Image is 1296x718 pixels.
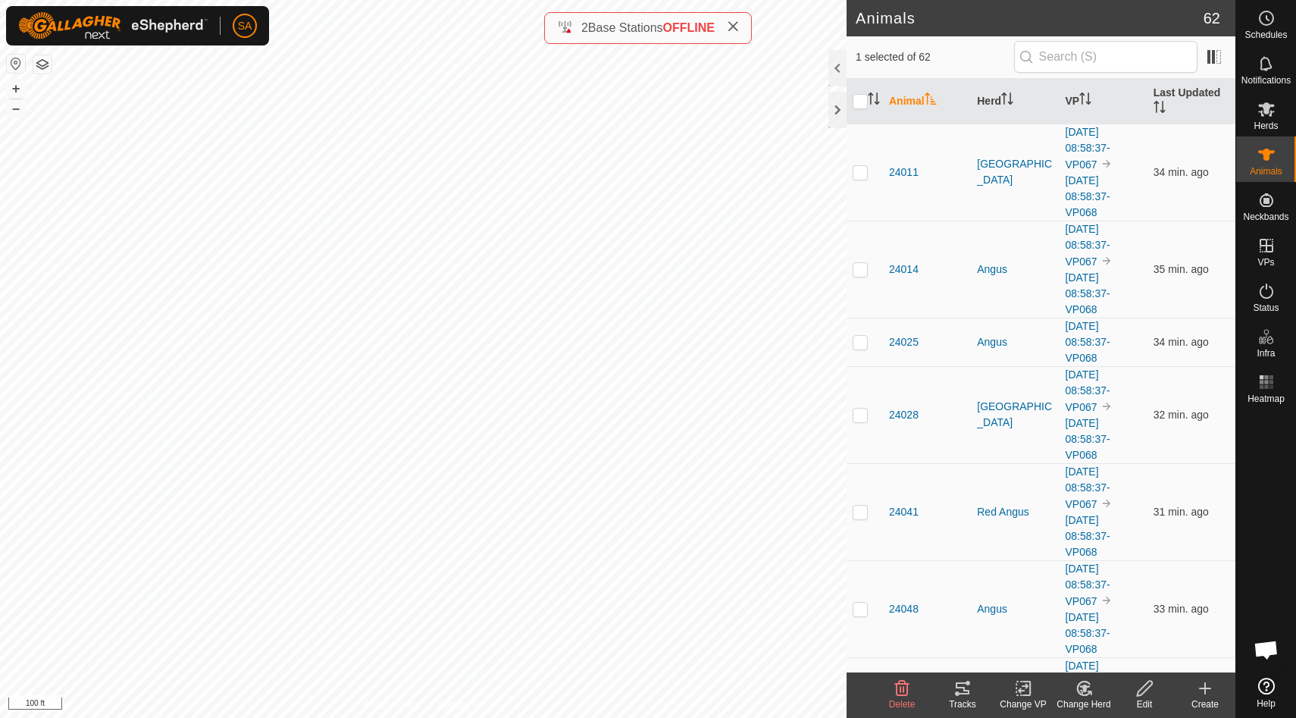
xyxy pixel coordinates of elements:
span: Oct 13, 2025, 5:50 PM [1154,336,1209,348]
div: Create [1175,698,1235,711]
span: Delete [889,699,916,710]
span: SA [238,18,252,34]
div: Open chat [1244,627,1289,673]
a: [DATE] 08:58:37-VP067 [1066,223,1110,268]
span: 1 selected of 62 [856,49,1014,65]
div: Angus [977,601,1053,617]
span: Oct 13, 2025, 5:50 PM [1154,166,1209,178]
p-sorticon: Activate to sort [1079,95,1091,107]
a: [DATE] 08:58:37-VP068 [1066,174,1110,218]
img: Gallagher Logo [18,12,208,39]
span: 24025 [889,334,919,350]
span: 24041 [889,504,919,520]
span: 24014 [889,262,919,277]
span: Herds [1254,121,1278,130]
span: VPs [1257,258,1274,267]
p-sorticon: Activate to sort [1001,95,1013,107]
button: Map Layers [33,55,52,74]
a: Privacy Policy [363,698,420,712]
img: to [1100,497,1113,509]
span: Help [1257,699,1276,708]
img: to [1100,158,1113,170]
div: [GEOGRAPHIC_DATA] [977,156,1053,188]
div: Red Angus [977,504,1053,520]
img: to [1100,400,1113,412]
img: to [1100,594,1113,607]
th: Herd [971,79,1059,124]
span: Heatmap [1247,394,1285,403]
th: Animal [883,79,971,124]
span: Schedules [1244,30,1287,39]
h2: Animals [856,9,1204,27]
a: [DATE] 08:58:37-VP067 [1066,563,1110,607]
a: [DATE] 08:58:37-VP068 [1066,611,1110,655]
span: Oct 13, 2025, 5:53 PM [1154,506,1209,518]
span: Base Stations [588,21,663,34]
span: Animals [1250,167,1282,176]
span: Neckbands [1243,212,1288,221]
button: – [7,99,25,118]
span: Oct 13, 2025, 5:49 PM [1154,263,1209,275]
div: Tracks [932,698,993,711]
input: Search (S) [1014,41,1197,73]
a: Contact Us [438,698,483,712]
span: OFFLINE [663,21,715,34]
span: 24048 [889,601,919,617]
a: [DATE] 08:58:37-VP067 [1066,368,1110,413]
a: Help [1236,672,1296,714]
span: Notifications [1241,76,1291,85]
a: [DATE] 08:58:37-VP068 [1066,514,1110,558]
a: [DATE] 08:58:37-VP067 [1066,660,1110,704]
a: [DATE] 08:58:37-VP067 [1066,126,1110,171]
p-sorticon: Activate to sort [925,95,937,107]
div: Edit [1114,698,1175,711]
p-sorticon: Activate to sort [868,95,880,107]
button: Reset Map [7,55,25,73]
div: [GEOGRAPHIC_DATA] [977,399,1053,431]
button: + [7,80,25,98]
div: Angus [977,262,1053,277]
th: Last Updated [1147,79,1235,124]
a: [DATE] 08:58:37-VP068 [1066,320,1110,364]
span: 62 [1204,7,1220,30]
span: Oct 13, 2025, 5:52 PM [1154,409,1209,421]
p-sorticon: Activate to sort [1154,103,1166,115]
div: Change Herd [1053,698,1114,711]
img: to [1100,255,1113,267]
span: 2 [581,21,588,34]
div: Angus [977,334,1053,350]
span: 24028 [889,407,919,423]
th: VP [1060,79,1147,124]
span: Infra [1257,349,1275,358]
a: [DATE] 08:58:37-VP068 [1066,417,1110,461]
span: 24011 [889,165,919,180]
a: [DATE] 08:58:37-VP068 [1066,271,1110,315]
span: Oct 13, 2025, 5:52 PM [1154,603,1209,615]
div: Change VP [993,698,1053,711]
a: [DATE] 08:58:37-VP067 [1066,466,1110,510]
span: Status [1253,303,1279,312]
